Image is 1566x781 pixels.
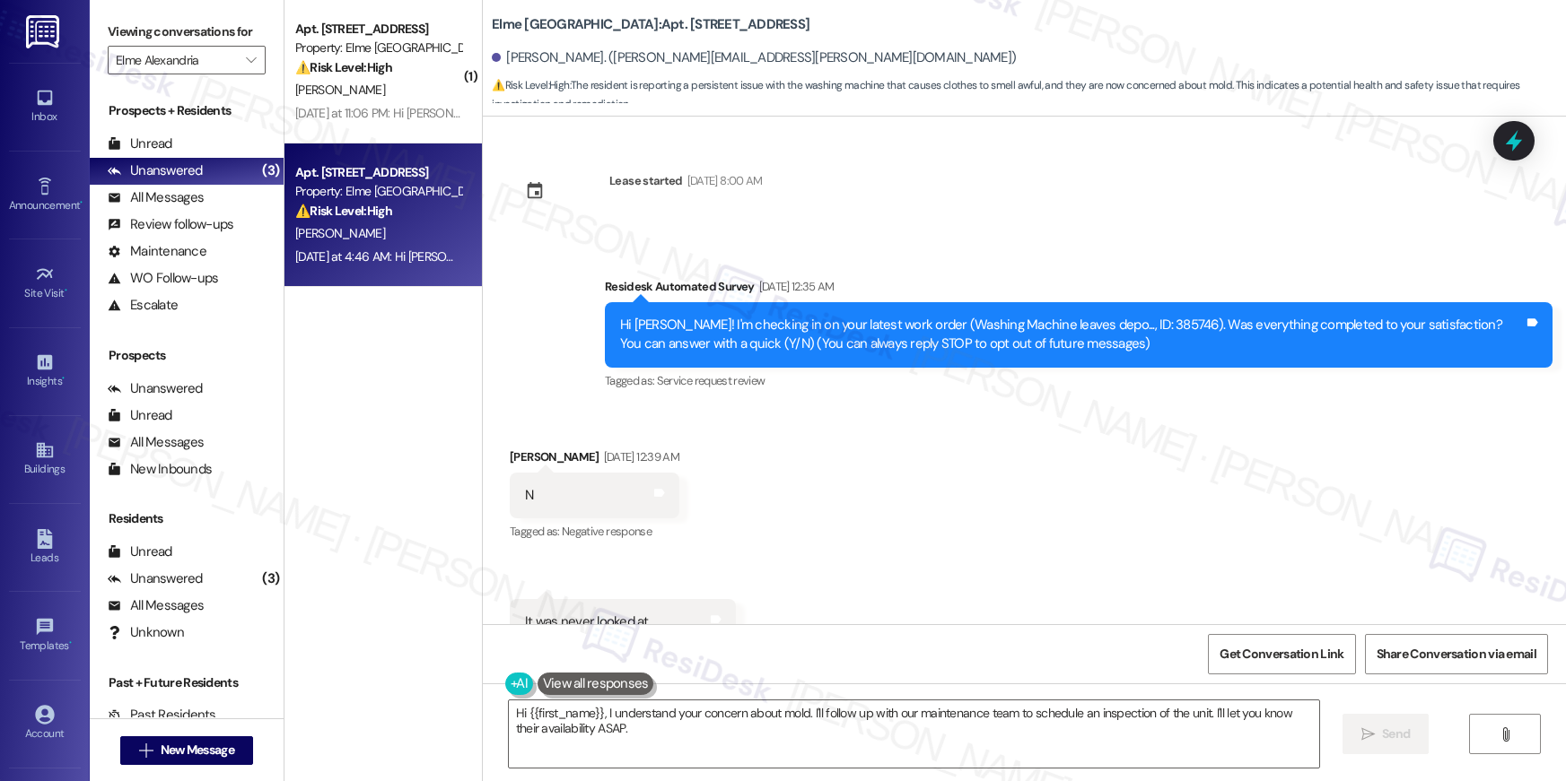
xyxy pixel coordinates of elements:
[605,277,1553,302] div: Residesk Automated Survey
[599,447,679,466] div: [DATE] 12:39 AM
[525,486,533,505] div: N
[108,542,172,561] div: Unread
[90,673,284,692] div: Past + Future Residents
[295,39,461,57] div: Property: Elme [GEOGRAPHIC_DATA]
[9,524,81,572] a: Leads
[108,706,216,725] div: Past Residents
[1208,634,1355,674] button: Get Conversation Link
[620,316,1524,354] div: Hi [PERSON_NAME]! I'm checking in on your latest work order (Washing Machine leaves depo..., ID: ...
[295,203,392,219] strong: ⚠️ Risk Level: High
[139,743,153,758] i: 
[1365,634,1548,674] button: Share Conversation via email
[9,82,81,131] a: Inbox
[161,741,234,759] span: New Message
[120,736,253,765] button: New Message
[605,368,1553,394] div: Tagged as:
[26,15,63,48] img: ResiDesk Logo
[657,373,766,388] span: Service request review
[108,569,203,588] div: Unanswered
[90,101,284,120] div: Prospects + Residents
[108,379,203,398] div: Unanswered
[295,163,461,182] div: Apt. [STREET_ADDRESS]
[108,269,218,288] div: WO Follow-ups
[9,347,81,395] a: Insights •
[562,524,652,539] span: Negative response
[1220,645,1343,664] span: Get Conversation Link
[1361,727,1375,742] i: 
[108,460,212,479] div: New Inbounds
[108,596,204,615] div: All Messages
[90,346,284,365] div: Prospects
[509,700,1319,768] textarea: Hi {{first_name}}, I understand your concern about mold. I'll follow up with our maintenance team...
[492,15,809,34] b: Elme [GEOGRAPHIC_DATA]: Apt. [STREET_ADDRESS]
[609,171,683,190] div: Lease started
[295,20,461,39] div: Apt. [STREET_ADDRESS]
[62,372,65,385] span: •
[295,82,385,98] span: [PERSON_NAME]
[108,242,206,261] div: Maintenance
[9,259,81,308] a: Site Visit •
[108,188,204,207] div: All Messages
[1377,645,1536,664] span: Share Conversation via email
[108,406,172,425] div: Unread
[755,277,835,296] div: [DATE] 12:35 AM
[1499,727,1512,742] i: 
[295,248,1541,265] div: [DATE] at 4:46 AM: Hi [PERSON_NAME] , thank you for bringing this important matter to our attenti...
[295,59,392,75] strong: ⚠️ Risk Level: High
[116,46,237,74] input: All communities
[9,612,81,660] a: Templates •
[525,612,649,631] div: It was never looked at
[510,518,679,544] div: Tagged as:
[492,76,1566,115] span: : The resident is reporting a persistent issue with the washing machine that causes clothes to sm...
[108,623,184,642] div: Unknown
[108,433,204,452] div: All Messages
[492,48,1016,67] div: [PERSON_NAME]. ([PERSON_NAME][EMAIL_ADDRESS][PERSON_NAME][DOMAIN_NAME])
[9,699,81,748] a: Account
[65,284,67,297] span: •
[108,18,266,46] label: Viewing conversations for
[246,53,256,67] i: 
[1382,725,1410,743] span: Send
[108,135,172,153] div: Unread
[108,161,203,180] div: Unanswered
[80,196,83,209] span: •
[295,225,385,241] span: [PERSON_NAME]
[258,565,284,593] div: (3)
[108,215,233,234] div: Review follow-ups
[492,78,569,92] strong: ⚠️ Risk Level: High
[90,509,284,528] div: Residents
[683,171,763,190] div: [DATE] 8:00 AM
[295,105,1539,121] div: [DATE] at 11:06 PM: Hi [PERSON_NAME] , thank you for bringing this important matter to our attent...
[510,447,679,473] div: [PERSON_NAME]
[9,435,81,483] a: Buildings
[108,296,178,315] div: Escalate
[258,157,284,185] div: (3)
[69,637,72,649] span: •
[295,182,461,201] div: Property: Elme [GEOGRAPHIC_DATA]
[1343,714,1430,754] button: Send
